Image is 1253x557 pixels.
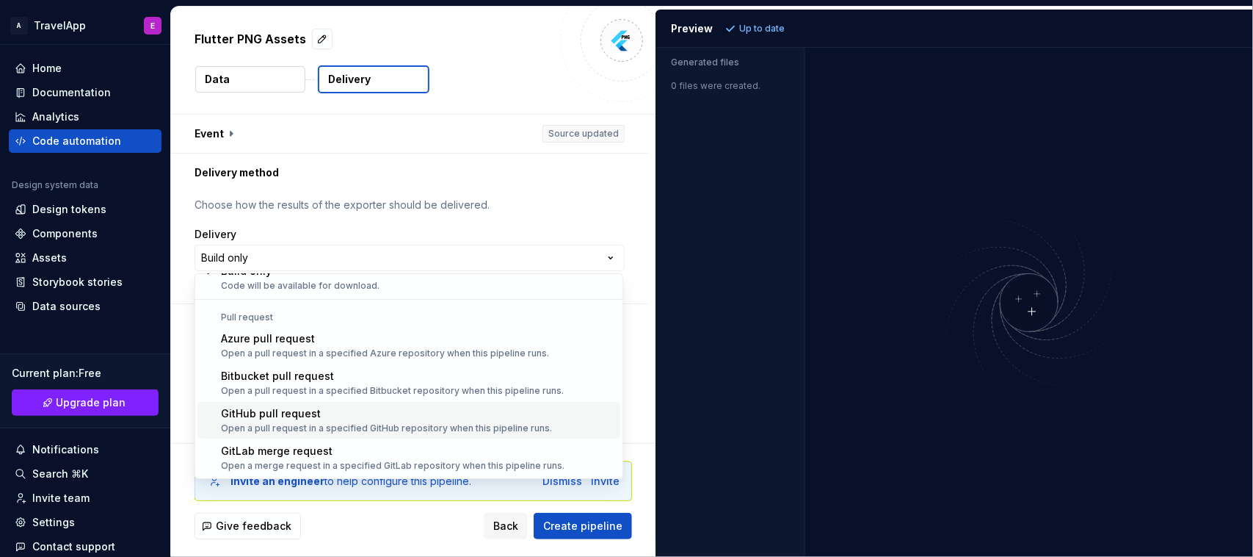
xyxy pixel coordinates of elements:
[221,385,564,397] div: Open a pull request in a specified Bitbucket repository when this pipeline runs.
[197,312,620,323] div: Pull request
[221,332,315,345] span: Azure pull request
[221,348,549,359] div: Open a pull request in a specified Azure repository when this pipeline runs.
[221,445,333,457] span: GitLab merge request
[221,407,321,420] span: GitHub pull request
[221,460,564,472] div: Open a merge request in a specified GitLab repository when this pipeline runs.
[221,370,334,382] span: Bitbucket pull request
[221,423,552,434] div: Open a pull request in a specified GitHub repository when this pipeline runs.
[221,280,379,292] div: Code will be available for download.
